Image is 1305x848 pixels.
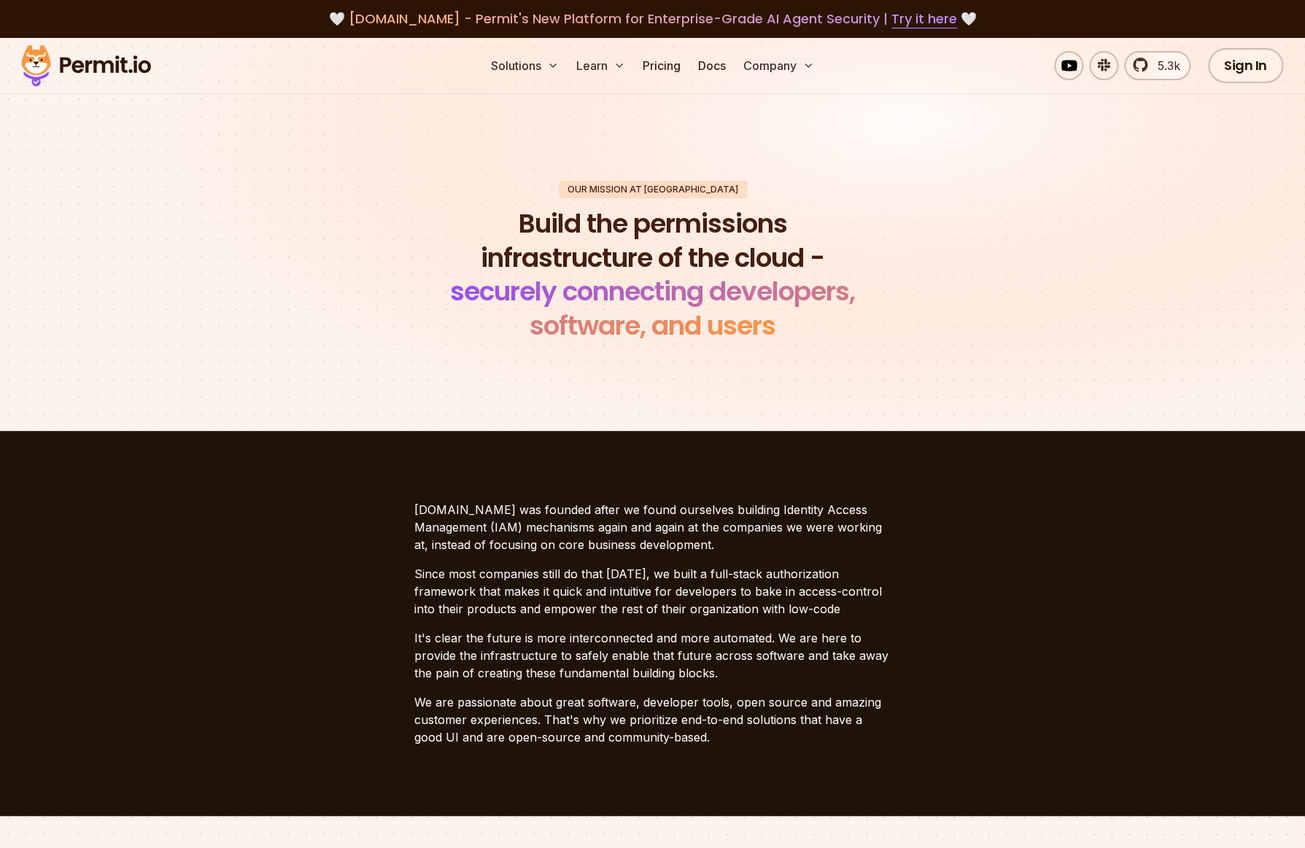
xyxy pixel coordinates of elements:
p: It's clear the future is more interconnected and more automated. We are here to provide the infra... [414,629,891,682]
a: Sign In [1208,48,1283,83]
button: Solutions [485,51,565,80]
h1: Build the permissions infrastructure of the cloud - [430,207,875,343]
img: Permit logo [15,41,158,90]
a: Pricing [637,51,686,80]
p: [DOMAIN_NAME] was founded after we found ourselves building Identity Access Management (IAM) mech... [414,501,891,553]
span: securely connecting developers, software, and users [450,273,855,344]
a: Docs [692,51,732,80]
div: Our mission at [GEOGRAPHIC_DATA] [559,181,747,198]
button: Learn [570,51,631,80]
div: 🤍 🤍 [35,9,1270,29]
span: [DOMAIN_NAME] - Permit's New Platform for Enterprise-Grade AI Agent Security | [349,9,957,28]
a: 5.3k [1124,51,1190,80]
a: Try it here [891,9,957,28]
p: Since most companies still do that [DATE], we built a full-stack authorization framework that mak... [414,565,891,618]
button: Company [737,51,820,80]
p: We are passionate about great software, developer tools, open source and amazing customer experie... [414,693,891,746]
span: 5.3k [1149,57,1180,74]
